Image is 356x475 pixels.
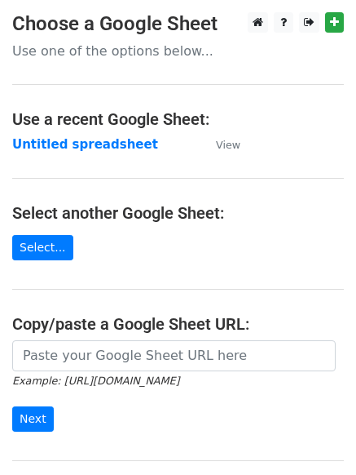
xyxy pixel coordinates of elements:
[12,314,344,334] h4: Copy/paste a Google Sheet URL:
[12,42,344,60] p: Use one of the options below...
[12,406,54,432] input: Next
[12,375,179,387] small: Example: [URL][DOMAIN_NAME]
[200,137,240,152] a: View
[12,109,344,129] h4: Use a recent Google Sheet:
[12,12,344,36] h3: Choose a Google Sheet
[216,139,240,151] small: View
[12,203,344,223] h4: Select another Google Sheet:
[12,137,158,152] a: Untitled spreadsheet
[12,235,73,260] a: Select...
[12,340,336,371] input: Paste your Google Sheet URL here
